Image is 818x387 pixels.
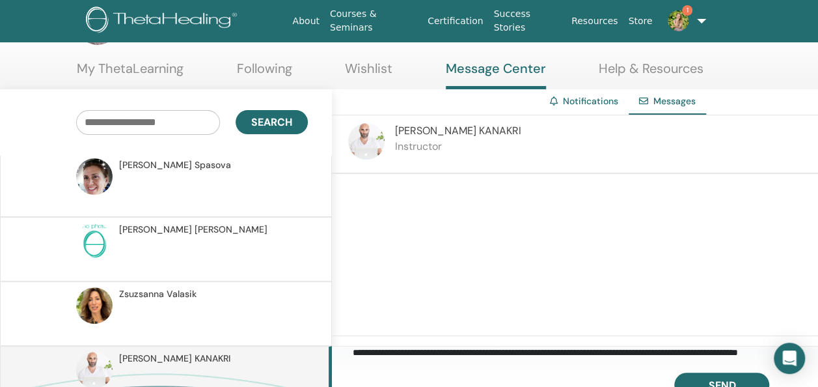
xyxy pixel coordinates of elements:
[236,110,308,134] button: Search
[86,7,241,36] img: logo.png
[251,115,292,129] span: Search
[76,223,113,259] img: no-photo.png
[76,158,113,195] img: default.jpg
[77,61,184,86] a: My ThetaLearning
[119,352,230,365] span: [PERSON_NAME] KANAKRI
[566,9,623,33] a: Resources
[653,95,696,107] span: Messages
[345,61,392,86] a: Wishlist
[774,343,805,374] div: Open Intercom Messenger
[623,9,657,33] a: Store
[668,10,688,31] img: default.jpg
[446,61,546,89] a: Message Center
[348,123,385,160] img: default.jpg
[395,139,521,154] p: Instructor
[237,61,292,86] a: Following
[563,95,618,107] a: Notifications
[325,2,422,40] a: Courses & Seminars
[119,158,231,172] span: [PERSON_NAME] Spasova
[287,9,324,33] a: About
[119,287,197,301] span: Zsuzsanna Valasik
[682,5,692,16] span: 1
[395,124,521,137] span: [PERSON_NAME] KANAKRI
[76,287,113,324] img: default.jpg
[488,2,566,40] a: Success Stories
[422,9,488,33] a: Certification
[119,223,267,236] span: [PERSON_NAME] [PERSON_NAME]
[599,61,703,86] a: Help & Resources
